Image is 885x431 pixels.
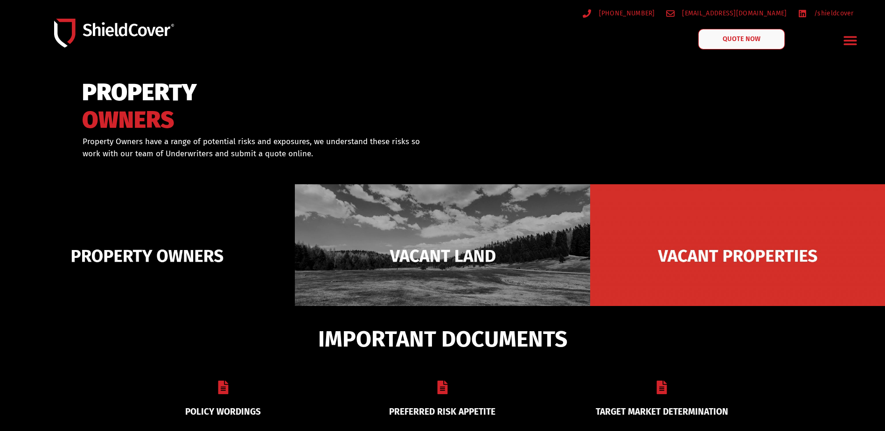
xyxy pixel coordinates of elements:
[812,7,854,19] span: /shieldcover
[839,29,861,51] div: Menu Toggle
[82,83,197,102] span: PROPERTY
[583,7,655,19] a: [PHONE_NUMBER]
[54,19,174,48] img: Shield-Cover-Underwriting-Australia-logo-full
[185,406,261,417] a: POLICY WORDINGS
[698,29,785,49] a: QUOTE NOW
[596,406,728,417] a: TARGET MARKET DETERMINATION
[318,330,567,348] span: IMPORTANT DOCUMENTS
[389,406,495,417] a: PREFERRED RISK APPETITE
[666,7,787,19] a: [EMAIL_ADDRESS][DOMAIN_NAME]
[798,7,854,19] a: /shieldcover
[597,7,655,19] span: [PHONE_NUMBER]
[295,184,590,327] img: Vacant Land liability cover
[83,136,431,160] p: Property Owners have a range of potential risks and exposures, we understand these risks so work ...
[723,36,760,42] span: QUOTE NOW
[702,98,885,431] iframe: LiveChat chat widget
[680,7,787,19] span: [EMAIL_ADDRESS][DOMAIN_NAME]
